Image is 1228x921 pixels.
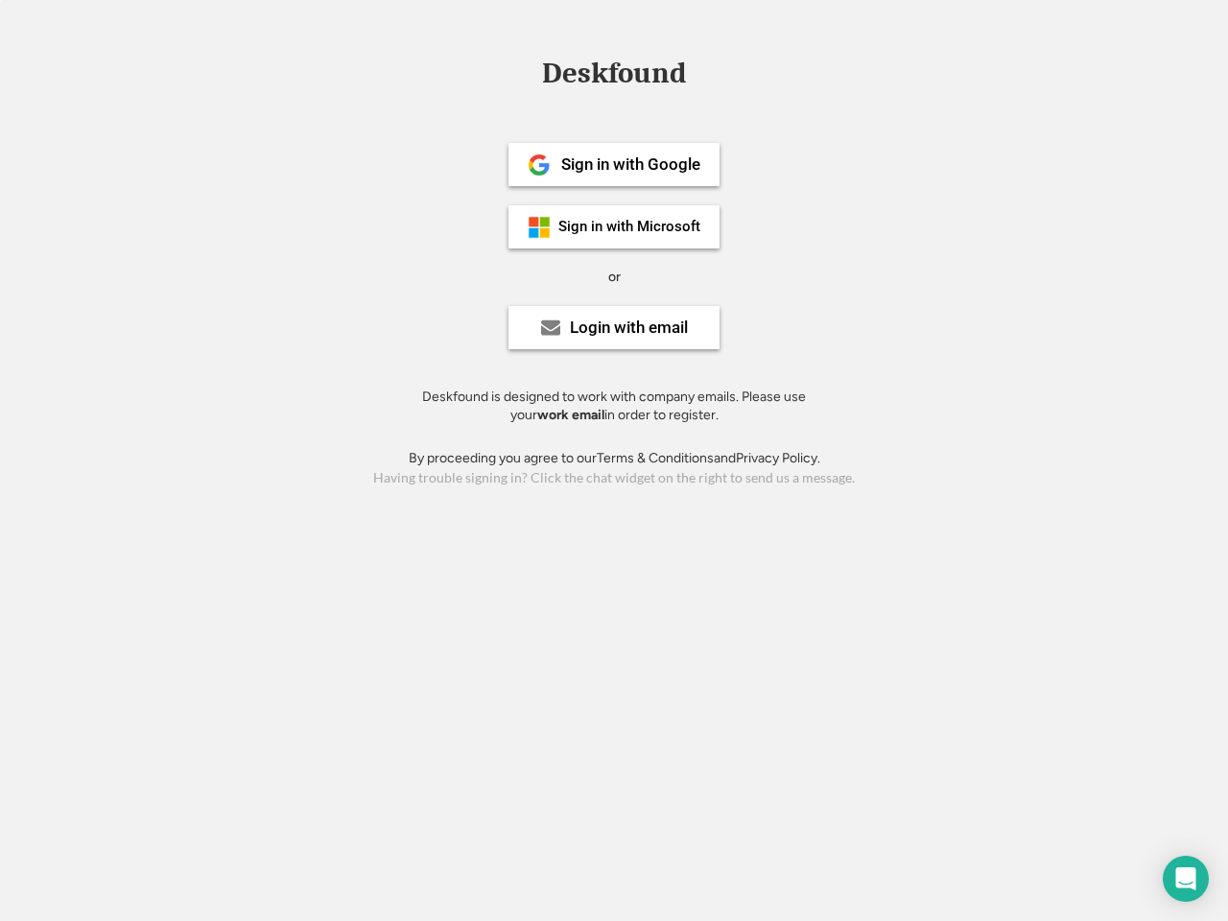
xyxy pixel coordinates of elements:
a: Terms & Conditions [597,450,714,466]
div: By proceeding you agree to our and [409,449,820,468]
strong: work email [537,407,604,423]
div: Sign in with Google [561,156,700,173]
div: Login with email [570,319,688,336]
div: Deskfound [532,59,696,88]
div: or [608,268,621,287]
div: Open Intercom Messenger [1163,856,1209,902]
img: 1024px-Google__G__Logo.svg.png [528,153,551,177]
a: Privacy Policy. [736,450,820,466]
div: Sign in with Microsoft [558,220,700,234]
img: ms-symbollockup_mssymbol_19.png [528,216,551,239]
div: Deskfound is designed to work with company emails. Please use your in order to register. [398,388,830,425]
